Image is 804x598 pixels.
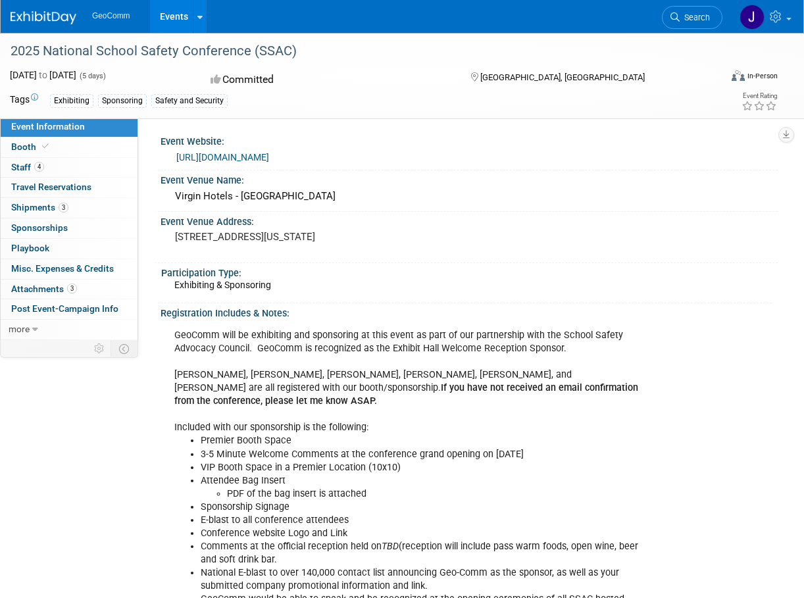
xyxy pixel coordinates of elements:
li: Comments at the official reception held on (reception will include pass warm foods, open wine, be... [201,540,646,566]
span: Playbook [11,243,49,253]
span: Shipments [11,202,68,212]
a: Sponsorships [1,218,138,238]
span: (5 days) [78,72,106,80]
img: ExhibitDay [11,11,76,24]
span: [GEOGRAPHIC_DATA], [GEOGRAPHIC_DATA] [480,72,645,82]
li: Sponsorship Signage [201,501,646,514]
span: Travel Reservations [11,182,91,192]
i: TBD [382,541,399,552]
div: Exhibiting [50,94,93,108]
pre: [STREET_ADDRESS][US_STATE] [175,231,403,243]
span: Attachments [11,284,77,294]
li: E-blast to all conference attendees [201,514,646,527]
td: Tags [10,93,38,108]
a: Booth [1,137,138,157]
div: Sponsoring [98,94,147,108]
span: Misc. Expenses & Credits [11,263,114,274]
div: 2025 National School Safety Conference (SSAC) [6,39,712,63]
span: 3 [59,203,68,212]
span: to [37,70,49,80]
li: PDF of the bag insert is attached [227,487,646,501]
div: Participation Type: [161,263,772,280]
a: Misc. Expenses & Credits [1,259,138,279]
div: Event Format [666,68,778,88]
span: GeoComm [92,11,130,20]
span: Exhibiting & Sponsoring [174,280,271,290]
i: Booth reservation complete [42,143,49,150]
li: Attendee Bag Insert [201,474,646,501]
div: In-Person [747,71,778,81]
a: Search [662,6,722,29]
img: Format-Inperson.png [732,70,745,81]
li: VIP Booth Space in a Premier Location (10x10) [201,461,646,474]
a: Attachments3 [1,280,138,299]
a: Shipments3 [1,198,138,218]
div: Safety and Security [151,94,228,108]
li: Conference website Logo and Link [201,527,646,540]
a: Post Event-Campaign Info [1,299,138,319]
span: 3 [67,284,77,293]
li: Premier Booth Space [201,434,646,447]
span: Staff [11,162,44,172]
li: National E-blast to over 140,000 contact list announcing Geo-Comm as the sponsor, as well as your... [201,566,646,593]
span: more [9,324,30,334]
a: Staff4 [1,158,138,178]
td: Personalize Event Tab Strip [88,340,111,357]
a: Event Information [1,117,138,137]
span: Sponsorships [11,222,68,233]
a: [URL][DOMAIN_NAME] [176,152,269,162]
span: Search [680,12,710,22]
div: Event Rating [741,93,777,99]
div: Committed [207,68,449,91]
div: Virgin Hotels - [GEOGRAPHIC_DATA] [170,186,768,207]
div: Event Venue Name: [161,170,778,187]
span: Post Event-Campaign Info [11,303,118,314]
a: Playbook [1,239,138,259]
span: [DATE] [DATE] [10,70,76,80]
div: Event Website: [161,132,778,148]
a: Travel Reservations [1,178,138,197]
a: more [1,320,138,339]
span: Event Information [11,121,85,132]
div: Registration Includes & Notes: [161,303,778,320]
li: 3-5 Minute Welcome Comments at the conference grand opening on [DATE] [201,448,646,461]
span: Booth [11,141,51,152]
div: Event Venue Address: [161,212,778,228]
span: 4 [34,162,44,172]
td: Toggle Event Tabs [111,340,138,357]
img: John Shanks [740,5,765,30]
